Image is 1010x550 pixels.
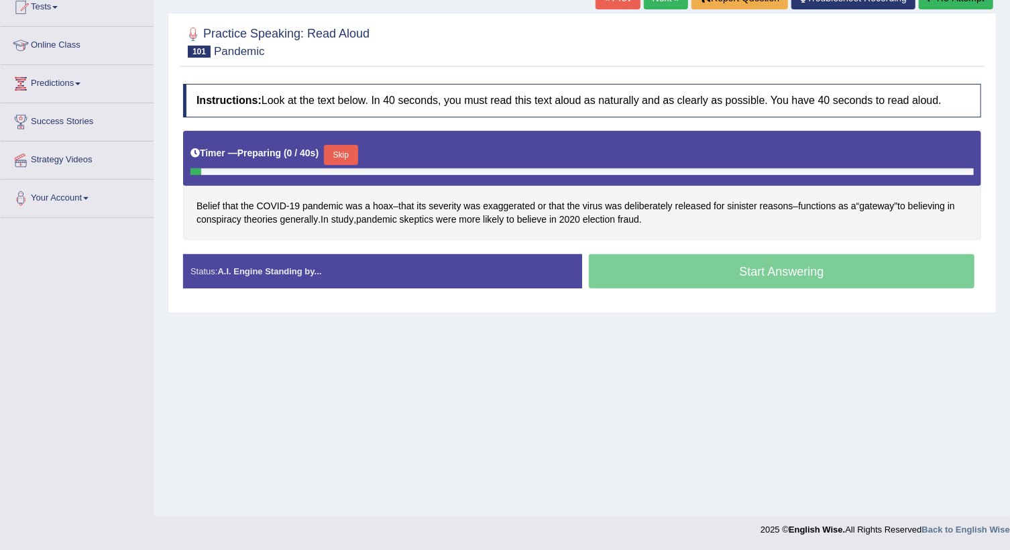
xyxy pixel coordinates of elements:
[798,199,836,213] span: Click to see word definition
[464,199,481,213] span: Click to see word definition
[506,213,514,227] span: Click to see word definition
[761,516,1010,536] div: 2025 © All Rights Reserved
[321,213,329,227] span: Click to see word definition
[290,199,300,213] span: Click to see word definition
[183,84,981,117] h4: Look at the text below. In 40 seconds, you must read this text aloud as naturally and as clearly ...
[346,199,363,213] span: Click to see word definition
[190,148,319,158] h5: Timer —
[400,213,434,227] span: Click to see word definition
[948,199,955,213] span: Click to see word definition
[183,131,981,240] div: - – – “ ” . , .
[214,45,265,58] small: Pandemic
[583,199,603,213] span: Click to see word definition
[517,213,547,227] span: Click to see word definition
[1,65,154,99] a: Predictions
[188,46,211,58] span: 101
[183,24,370,58] h2: Practice Speaking: Read Aloud
[217,266,321,276] strong: A.I. Engine Standing by...
[549,213,557,227] span: Click to see word definition
[365,199,370,213] span: Click to see word definition
[237,148,281,158] b: Preparing
[459,213,480,227] span: Click to see word definition
[605,199,622,213] span: Click to see word definition
[284,148,287,158] b: (
[197,213,241,227] span: Click to see word definition
[356,213,397,227] span: Click to see word definition
[760,199,793,213] span: Click to see word definition
[373,199,393,213] span: Click to see word definition
[675,199,712,213] span: Click to see word definition
[860,199,895,213] span: Click to see word definition
[436,213,456,227] span: Click to see word definition
[714,199,724,213] span: Click to see word definition
[280,213,319,227] span: Click to see word definition
[922,525,1010,535] a: Back to English Wise
[417,199,427,213] span: Click to see word definition
[197,199,220,213] span: Click to see word definition
[244,213,278,227] span: Click to see word definition
[331,213,353,227] span: Click to see word definition
[567,199,580,213] span: Click to see word definition
[483,213,504,227] span: Click to see word definition
[316,148,319,158] b: )
[624,199,673,213] span: Click to see word definition
[838,199,848,213] span: Click to see word definition
[429,199,461,213] span: Click to see word definition
[538,199,546,213] span: Click to see word definition
[789,525,845,535] strong: English Wise.
[728,199,757,213] span: Click to see word definition
[1,142,154,175] a: Strategy Videos
[257,199,286,213] span: Click to see word definition
[183,254,582,288] div: Status:
[897,199,905,213] span: Click to see word definition
[483,199,535,213] span: Click to see word definition
[324,145,357,165] button: Skip
[851,199,856,213] span: Click to see word definition
[549,199,564,213] span: Click to see word definition
[1,103,154,137] a: Success Stories
[223,199,238,213] span: Click to see word definition
[908,199,945,213] span: Click to see word definition
[1,27,154,60] a: Online Class
[1,180,154,213] a: Your Account
[241,199,254,213] span: Click to see word definition
[618,213,639,227] span: Click to see word definition
[583,213,615,227] span: Click to see word definition
[559,213,580,227] span: Click to see word definition
[197,95,262,106] b: Instructions:
[302,199,343,213] span: Click to see word definition
[398,199,414,213] span: Click to see word definition
[287,148,316,158] b: 0 / 40s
